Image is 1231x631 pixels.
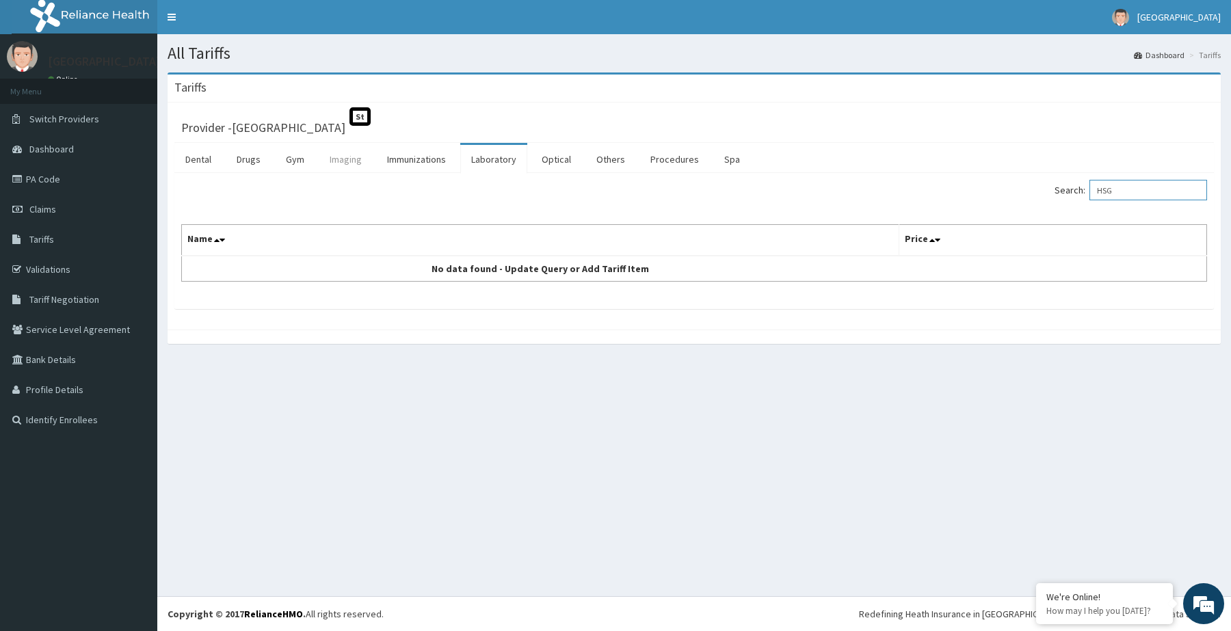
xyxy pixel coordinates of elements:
[349,107,371,126] span: St
[460,145,527,174] a: Laboratory
[585,145,636,174] a: Others
[1137,11,1221,23] span: [GEOGRAPHIC_DATA]
[168,44,1221,62] h1: All Tariffs
[1186,49,1221,61] li: Tariffs
[1089,180,1207,200] input: Search:
[1134,49,1184,61] a: Dashboard
[29,113,99,125] span: Switch Providers
[899,225,1207,256] th: Price
[1046,591,1163,603] div: We're Online!
[226,145,272,174] a: Drugs
[157,596,1231,631] footer: All rights reserved.
[275,145,315,174] a: Gym
[48,55,161,68] p: [GEOGRAPHIC_DATA]
[29,293,99,306] span: Tariff Negotiation
[859,607,1221,621] div: Redefining Heath Insurance in [GEOGRAPHIC_DATA] using Telemedicine and Data Science!
[1046,605,1163,617] p: How may I help you today?
[531,145,582,174] a: Optical
[224,7,257,40] div: Minimize live chat window
[29,143,74,155] span: Dashboard
[182,225,899,256] th: Name
[639,145,710,174] a: Procedures
[319,145,373,174] a: Imaging
[244,608,303,620] a: RelianceHMO
[25,68,55,103] img: d_794563401_company_1708531726252_794563401
[168,608,306,620] strong: Copyright © 2017 .
[29,233,54,245] span: Tariffs
[1112,9,1129,26] img: User Image
[29,203,56,215] span: Claims
[182,256,899,282] td: No data found - Update Query or Add Tariff Item
[71,77,230,94] div: Chat with us now
[48,75,81,84] a: Online
[713,145,751,174] a: Spa
[376,145,457,174] a: Immunizations
[1055,180,1207,200] label: Search:
[174,81,207,94] h3: Tariffs
[7,373,261,421] textarea: Type your message and hit 'Enter'
[7,41,38,72] img: User Image
[79,172,189,310] span: We're online!
[181,122,345,134] h3: Provider - [GEOGRAPHIC_DATA]
[174,145,222,174] a: Dental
